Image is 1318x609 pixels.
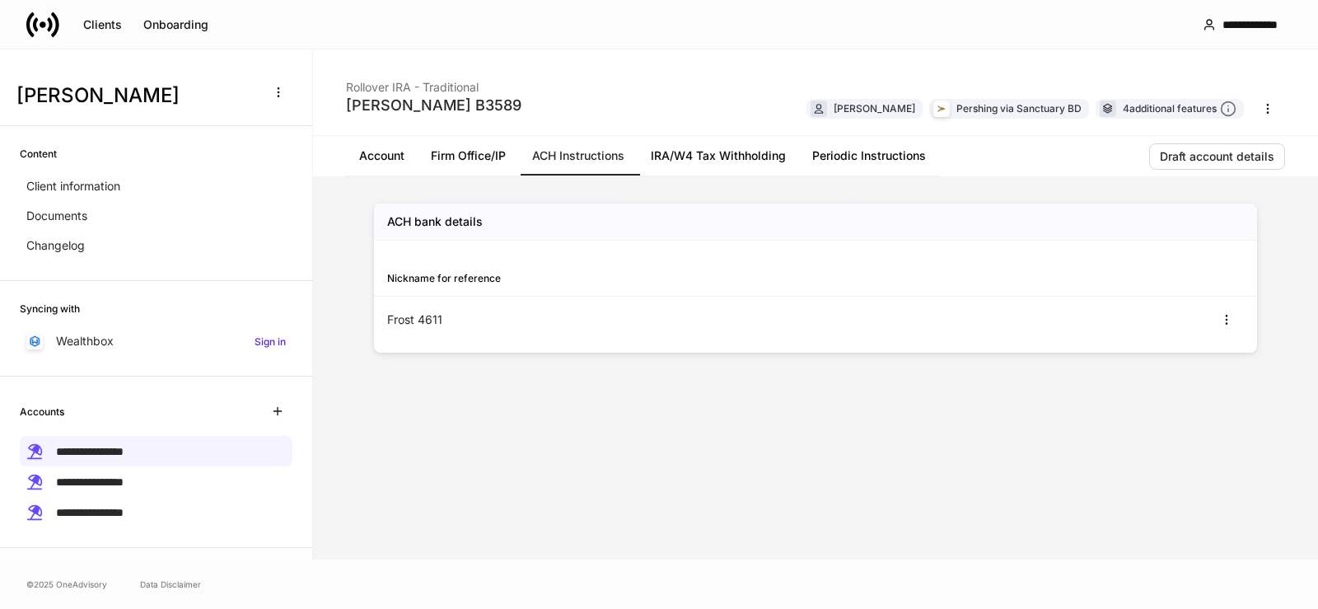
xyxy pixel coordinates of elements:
[346,96,521,115] div: [PERSON_NAME] B3589
[143,19,208,30] div: Onboarding
[346,136,418,176] a: Account
[20,404,64,419] h6: Accounts
[387,213,483,230] h5: ACH bank details
[1149,143,1285,170] button: Draft account details
[418,136,519,176] a: Firm Office/IP
[799,136,939,176] a: Periodic Instructions
[20,301,80,316] h6: Syncing with
[20,146,57,162] h6: Content
[956,101,1082,116] div: Pershing via Sanctuary BD
[20,326,292,356] a: WealthboxSign in
[20,171,292,201] a: Client information
[20,201,292,231] a: Documents
[519,136,638,176] a: ACH Instructions
[346,69,521,96] div: Rollover IRA - Traditional
[140,578,201,591] a: Data Disclaimer
[16,82,255,109] h3: [PERSON_NAME]
[834,101,915,116] div: [PERSON_NAME]
[1123,101,1236,118] div: 4 additional features
[133,12,219,38] button: Onboarding
[56,333,114,349] p: Wealthbox
[26,578,107,591] span: © 2025 OneAdvisory
[83,19,122,30] div: Clients
[255,334,286,349] h6: Sign in
[387,312,816,328] div: Frost 4611
[72,12,133,38] button: Clients
[26,237,85,254] p: Changelog
[26,178,120,194] p: Client information
[1160,151,1274,162] div: Draft account details
[638,136,799,176] a: IRA/W4 Tax Withholding
[20,231,292,260] a: Changelog
[387,270,816,286] div: Nickname for reference
[26,208,87,224] p: Documents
